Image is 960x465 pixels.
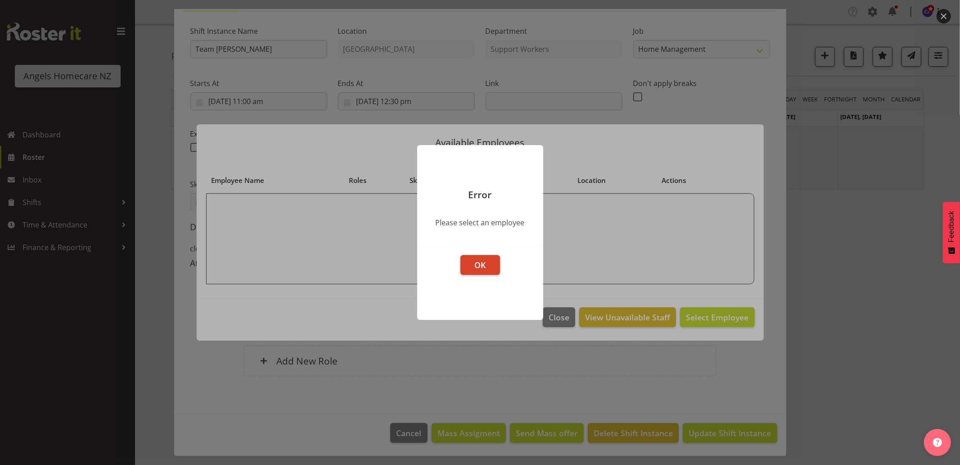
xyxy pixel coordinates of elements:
span: OK [474,260,486,270]
p: Error [426,190,534,200]
img: help-xxl-2.png [933,438,942,447]
span: Feedback [947,211,955,242]
div: Please select an employee [431,217,530,228]
button: OK [460,255,500,275]
button: Feedback - Show survey [943,202,960,263]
